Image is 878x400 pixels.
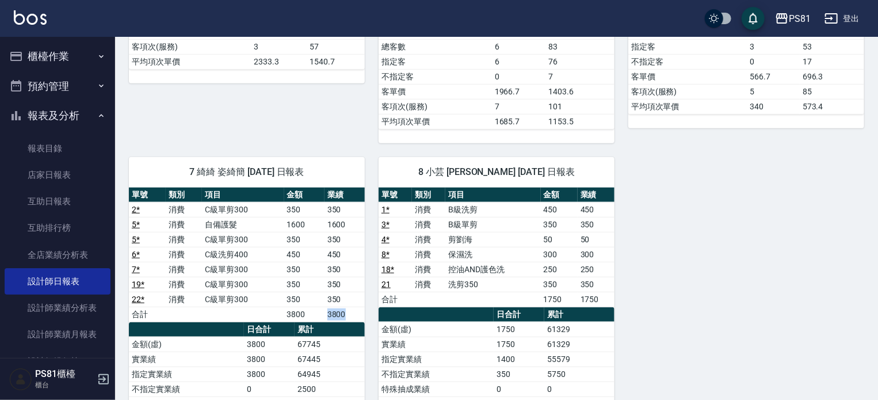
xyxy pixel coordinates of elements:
td: 1403.6 [545,84,614,99]
td: 指定客 [628,39,747,54]
td: 450 [541,202,578,217]
td: 350 [284,232,325,247]
td: 1600 [325,217,365,232]
td: 消費 [166,217,203,232]
td: 指定客 [379,54,492,69]
td: 金額(虛) [129,337,244,352]
td: 1750 [494,337,544,352]
td: 不指定客 [379,69,492,84]
td: 1750 [494,322,544,337]
td: 350 [578,277,614,292]
td: 客單價 [628,69,747,84]
td: 自備護髮 [202,217,284,232]
td: 350 [284,262,325,277]
td: 340 [747,99,800,114]
td: 2333.3 [251,54,307,69]
td: 566.7 [747,69,800,84]
td: 消費 [412,232,445,247]
td: 指定實業績 [379,352,494,367]
td: 總客數 [379,39,492,54]
td: 消費 [412,262,445,277]
td: 3800 [244,337,295,352]
td: 6 [492,39,545,54]
td: 5750 [544,367,614,382]
h5: PS81櫃檯 [35,368,94,380]
th: 項目 [202,188,284,203]
td: C級洗剪400 [202,247,284,262]
td: 300 [578,247,614,262]
th: 金額 [284,188,325,203]
td: 350 [325,232,365,247]
td: 不指定客 [628,54,747,69]
td: B級單剪 [445,217,540,232]
a: 互助排行榜 [5,215,110,241]
td: C級單剪300 [202,262,284,277]
td: 350 [325,262,365,277]
td: 50 [541,232,578,247]
span: 7 綺綺 姿綺簡 [DATE] 日報表 [143,166,351,178]
td: 2500 [295,382,365,397]
a: 報表目錄 [5,135,110,162]
td: 57 [307,39,365,54]
td: 消費 [166,277,203,292]
button: save [742,7,765,30]
td: 85 [800,84,864,99]
td: 客項次(服務) [628,84,747,99]
table: a dense table [129,188,365,322]
th: 項目 [445,188,540,203]
th: 累計 [295,322,365,337]
td: C級單剪300 [202,277,284,292]
td: 1966.7 [492,84,545,99]
td: 1750 [541,292,578,307]
td: 剪劉海 [445,232,540,247]
td: 消費 [166,247,203,262]
td: 250 [578,262,614,277]
td: 0 [494,382,544,397]
td: 300 [541,247,578,262]
td: 平均項次單價 [628,99,747,114]
td: 3 [747,39,800,54]
td: 3800 [244,352,295,367]
a: 設計師業績分析表 [5,295,110,321]
td: 55579 [544,352,614,367]
td: 1685.7 [492,114,545,129]
td: 合計 [129,307,166,322]
td: 0 [492,69,545,84]
td: 350 [541,217,578,232]
td: 350 [325,277,365,292]
td: C級單剪300 [202,202,284,217]
td: 3800 [284,307,325,322]
td: 消費 [166,262,203,277]
a: 店家日報表 [5,162,110,188]
th: 業績 [578,188,614,203]
td: 5 [747,84,800,99]
td: 1540.7 [307,54,365,69]
button: PS81 [770,7,815,31]
td: 17 [800,54,864,69]
td: 洗剪350 [445,277,540,292]
td: 不指定實業績 [129,382,244,397]
td: 客單價 [379,84,492,99]
button: 登出 [820,8,864,29]
td: 金額(虛) [379,322,494,337]
td: 53 [800,39,864,54]
th: 日合計 [494,307,544,322]
a: 互助日報表 [5,188,110,215]
td: 350 [284,202,325,217]
span: 8 小芸 [PERSON_NAME] [DATE] 日報表 [392,166,601,178]
td: 合計 [379,292,412,307]
p: 櫃台 [35,380,94,390]
td: 0 [244,382,295,397]
td: 450 [578,202,614,217]
table: a dense table [379,188,614,307]
td: 控油AND護色洗 [445,262,540,277]
td: 61329 [544,322,614,337]
td: 450 [284,247,325,262]
th: 類別 [166,188,203,203]
td: 7 [492,99,545,114]
td: 3800 [325,307,365,322]
td: 61329 [544,337,614,352]
td: 64945 [295,367,365,382]
td: 消費 [412,202,445,217]
td: 1750 [578,292,614,307]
